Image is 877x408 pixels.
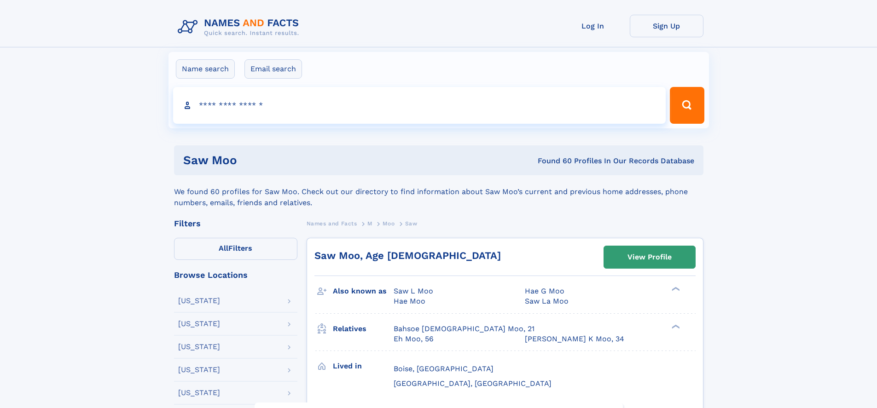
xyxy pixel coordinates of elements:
[405,220,418,227] span: Saw
[394,334,434,344] a: Eh Moo, 56
[173,87,666,124] input: search input
[178,297,220,305] div: [US_STATE]
[178,366,220,374] div: [US_STATE]
[394,287,433,295] span: Saw L Moo
[383,218,395,229] a: Moo
[383,220,395,227] span: Moo
[174,15,307,40] img: Logo Names and Facts
[174,238,297,260] label: Filters
[387,156,694,166] div: Found 60 Profiles In Our Records Database
[183,155,388,166] h1: Saw Moo
[525,287,564,295] span: Hae G Moo
[670,87,704,124] button: Search Button
[178,320,220,328] div: [US_STATE]
[333,321,394,337] h3: Relatives
[367,220,372,227] span: M
[394,324,534,334] a: Bahsoe [DEMOGRAPHIC_DATA] Moo, 21
[525,334,624,344] a: [PERSON_NAME] K Moo, 34
[394,364,494,373] span: Boise, [GEOGRAPHIC_DATA]
[178,343,220,351] div: [US_STATE]
[314,250,501,261] a: Saw Moo, Age [DEMOGRAPHIC_DATA]
[394,297,425,305] span: Hae Moo
[219,244,228,253] span: All
[367,218,372,229] a: M
[394,379,552,388] span: [GEOGRAPHIC_DATA], [GEOGRAPHIC_DATA]
[630,15,703,37] a: Sign Up
[307,218,357,229] a: Names and Facts
[627,247,672,268] div: View Profile
[174,175,703,208] div: We found 60 profiles for Saw Moo. Check out our directory to find information about Saw Moo’s cur...
[174,271,297,279] div: Browse Locations
[333,283,394,299] h3: Also known as
[244,59,302,79] label: Email search
[333,358,394,374] h3: Lived in
[669,286,680,292] div: ❯
[525,297,569,305] span: Saw La Moo
[176,59,235,79] label: Name search
[556,15,630,37] a: Log In
[178,389,220,397] div: [US_STATE]
[604,246,695,268] a: View Profile
[669,323,680,329] div: ❯
[174,219,297,228] div: Filters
